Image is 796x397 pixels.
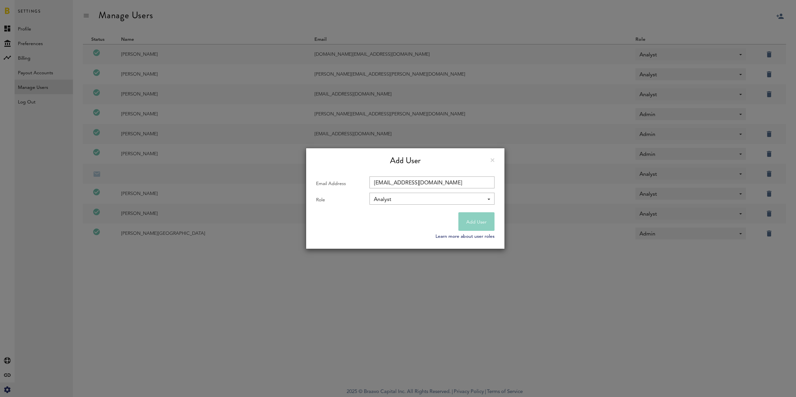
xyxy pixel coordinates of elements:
[458,212,495,231] button: Add User
[316,155,495,166] div: Add User
[14,5,38,11] span: Support
[316,196,358,204] label: Role
[374,194,484,205] span: Analyst
[316,180,358,188] label: Email Address
[316,234,495,239] a: Learn more about user roles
